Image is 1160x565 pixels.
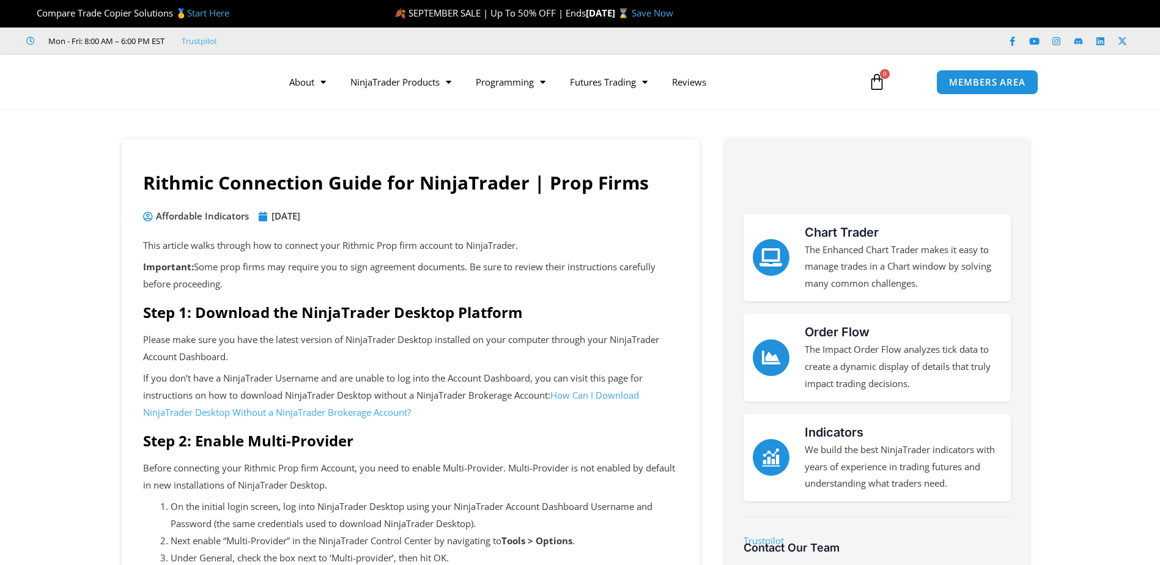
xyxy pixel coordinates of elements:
[143,237,678,254] p: This article walks through how to connect your Rithmic Prop firm account to NinjaTrader.
[744,541,1011,555] h3: Contact Our Team
[586,7,632,19] strong: [DATE] ⌛
[182,35,217,46] a: Trustpilot
[187,7,229,19] a: Start Here
[805,341,1002,393] p: The Impact Order Flow analyzes tick data to create a dynamic display of details that truly impact...
[805,441,1002,493] p: We build the best NinjaTrader indicators with years of experience in trading futures and understa...
[171,533,678,550] li: Next enable “Multi-Provider” in the NinjaTrader Control Center by navigating to .
[805,242,1002,293] p: The Enhanced Chart Trader makes it easy to manage trades in a Chart window by solving many common...
[143,331,678,366] p: Please make sure you have the latest version of NinjaTrader Desktop installed on your computer th...
[338,68,464,96] a: NinjaTrader Products
[27,9,36,18] img: 🏆
[394,7,586,19] span: 🍂 SEPTEMBER SALE | Up To 50% OFF | Ends
[805,425,863,440] a: Indicators
[936,70,1038,95] a: MEMBERS AREA
[143,431,678,450] h2: Step 2: Enable Multi-Provider
[753,439,789,476] a: Indicators
[143,370,678,421] p: If you don’t have a NinjaTrader Username and are unable to log into the Account Dashboard, you ca...
[143,303,678,322] h2: Step 1: Download the NinjaTrader Desktop Platform
[949,78,1025,87] span: MEMBERS AREA
[558,68,660,96] a: Futures Trading
[143,389,639,418] a: How Can I Download NinjaTrader Desktop Without a NinjaTrader Brokerage Account?
[26,7,229,19] span: Compare Trade Copier Solutions 🥇
[756,161,997,196] img: NinjaTrader Logo | Affordable Indicators – NinjaTrader
[753,239,789,276] a: Chart Trader
[143,460,678,494] p: Before connecting your Rithmic Prop firm Account, you need to enable Multi-Provider. Multi-Provid...
[277,68,854,96] nav: Menu
[632,7,673,19] a: Save Now
[850,64,904,100] a: 0
[753,339,789,376] a: Order Flow
[501,534,572,547] strong: Tools > Options
[880,69,890,79] span: 0
[45,34,164,48] span: Mon - Fri: 8:00 AM – 6:00 PM EST
[272,210,300,222] time: [DATE]
[805,225,879,240] a: Chart Trader
[744,534,784,547] a: Trustpilot
[143,259,678,293] p: Some prop firms may require you to sign agreement documents. Be sure to review their instructions...
[171,498,678,533] li: On the initial login screen, log into NinjaTrader Desktop using your NinjaTrader Account Dashboar...
[277,68,338,96] a: About
[122,60,253,104] img: LogoAI | Affordable Indicators – NinjaTrader
[660,68,719,96] a: Reviews
[153,208,249,225] span: Affordable Indicators
[143,170,678,196] h1: Rithmic Connection Guide for NinjaTrader | Prop Firms
[464,68,558,96] a: Programming
[143,260,194,273] strong: Important:
[805,325,870,339] a: Order Flow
